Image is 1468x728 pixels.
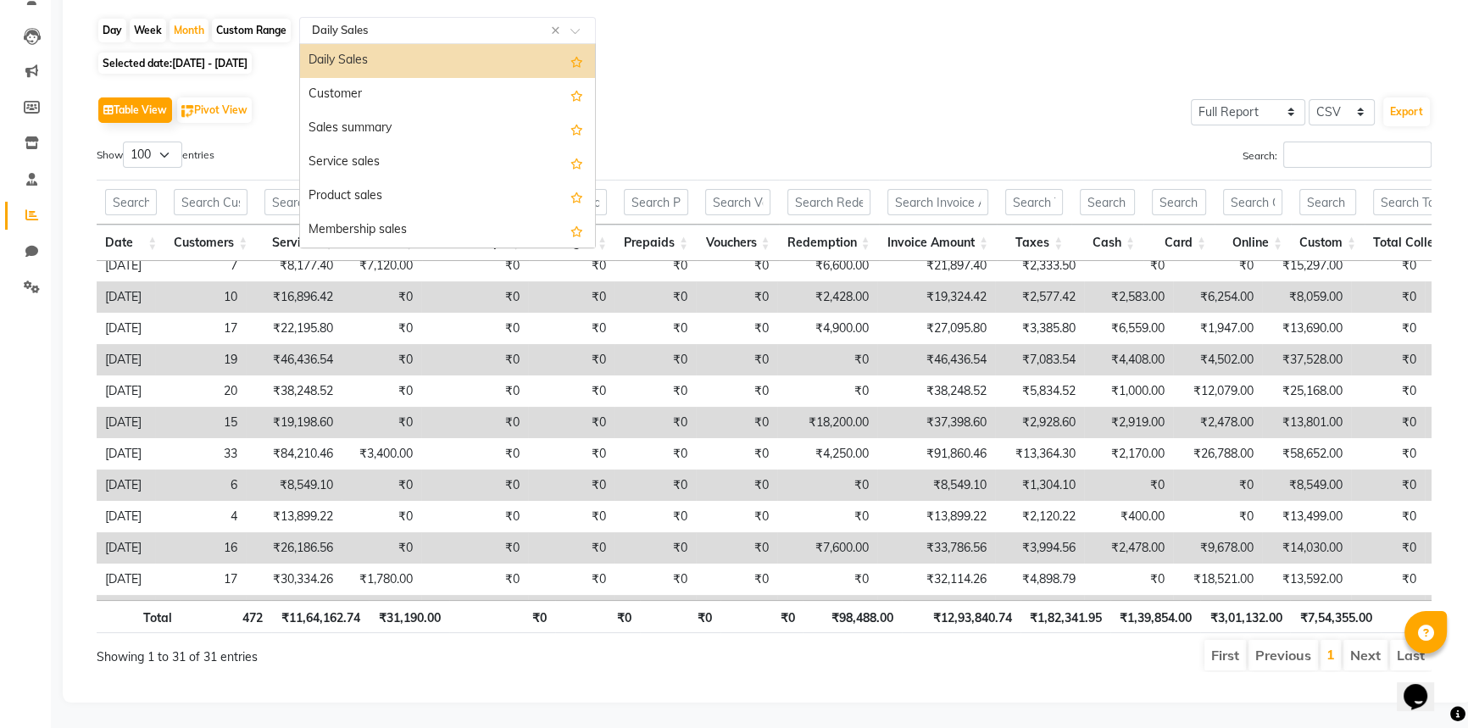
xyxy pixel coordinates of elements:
[177,97,252,123] button: Pivot View
[995,532,1084,564] td: ₹3,994.56
[1383,97,1430,126] button: Export
[1005,189,1063,215] input: Search Taxes
[246,281,342,313] td: ₹16,896.42
[1381,600,1454,633] th: ₹0
[246,532,342,564] td: ₹26,186.56
[1262,501,1351,532] td: ₹13,499.00
[528,407,614,438] td: ₹0
[614,438,696,470] td: ₹0
[995,564,1084,595] td: ₹4,898.79
[1351,250,1425,281] td: ₹0
[1084,501,1173,532] td: ₹400.00
[995,438,1084,470] td: ₹13,364.30
[1351,595,1425,626] td: ₹0
[528,532,614,564] td: ₹0
[1173,407,1262,438] td: ₹2,478.00
[1071,225,1143,261] th: Cash: activate to sort column ascending
[614,564,696,595] td: ₹0
[705,189,770,215] input: Search Vouchers
[877,532,995,564] td: ₹33,786.56
[421,281,528,313] td: ₹0
[97,501,155,532] td: [DATE]
[1084,281,1173,313] td: ₹2,583.00
[1173,532,1262,564] td: ₹9,678.00
[995,501,1084,532] td: ₹2,120.22
[1173,470,1262,501] td: ₹0
[528,595,614,626] td: ₹0
[97,225,165,261] th: Date: activate to sort column ascending
[1262,470,1351,501] td: ₹8,549.00
[696,532,777,564] td: ₹0
[97,564,155,595] td: [DATE]
[1262,344,1351,375] td: ₹37,528.00
[877,564,995,595] td: ₹32,114.26
[1215,225,1291,261] th: Online: activate to sort column ascending
[97,595,155,626] td: [DATE]
[246,344,342,375] td: ₹46,436.54
[300,112,595,146] div: Sales summary
[1084,407,1173,438] td: ₹2,919.00
[528,501,614,532] td: ₹0
[342,407,421,438] td: ₹0
[421,501,528,532] td: ₹0
[170,19,209,42] div: Month
[421,438,528,470] td: ₹0
[1080,189,1135,215] input: Search Cash
[1351,564,1425,595] td: ₹0
[98,19,126,42] div: Day
[1084,375,1173,407] td: ₹1,000.00
[1084,438,1173,470] td: ₹2,170.00
[98,53,252,74] span: Selected date:
[570,153,583,173] span: Add this report to Favorites List
[887,189,988,215] input: Search Invoice Amount
[421,313,528,344] td: ₹0
[528,470,614,501] td: ₹0
[777,250,877,281] td: ₹6,600.00
[995,281,1084,313] td: ₹2,577.42
[1351,344,1425,375] td: ₹0
[1351,501,1425,532] td: ₹0
[98,97,172,123] button: Table View
[421,532,528,564] td: ₹0
[777,281,877,313] td: ₹2,428.00
[528,250,614,281] td: ₹0
[1020,600,1110,633] th: ₹1,82,341.95
[696,501,777,532] td: ₹0
[1351,407,1425,438] td: ₹0
[369,600,449,633] th: ₹31,190.00
[1110,600,1200,633] th: ₹1,39,854.00
[1223,189,1282,215] input: Search Online
[1152,189,1206,215] input: Search Card
[696,281,777,313] td: ₹0
[1084,250,1173,281] td: ₹0
[97,250,155,281] td: [DATE]
[995,313,1084,344] td: ₹3,385.80
[271,600,369,633] th: ₹11,64,162.74
[421,564,528,595] td: ₹0
[1143,225,1215,261] th: Card: activate to sort column ascending
[877,281,995,313] td: ₹19,324.42
[696,595,777,626] td: ₹0
[1262,375,1351,407] td: ₹25,168.00
[696,438,777,470] td: ₹0
[97,142,214,168] label: Show entries
[1299,189,1356,215] input: Search Custom
[342,532,421,564] td: ₹0
[1262,564,1351,595] td: ₹13,592.00
[1262,281,1351,313] td: ₹8,059.00
[246,250,342,281] td: ₹8,177.40
[1351,470,1425,501] td: ₹0
[696,564,777,595] td: ₹0
[421,344,528,375] td: ₹0
[181,600,271,633] th: 472
[1173,375,1262,407] td: ₹12,079.00
[1262,532,1351,564] td: ₹14,030.00
[777,532,877,564] td: ₹7,600.00
[777,313,877,344] td: ₹4,900.00
[342,564,421,595] td: ₹1,780.00
[777,564,877,595] td: ₹0
[995,375,1084,407] td: ₹5,834.52
[421,595,528,626] td: ₹0
[1291,225,1365,261] th: Custom: activate to sort column ascending
[1351,438,1425,470] td: ₹0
